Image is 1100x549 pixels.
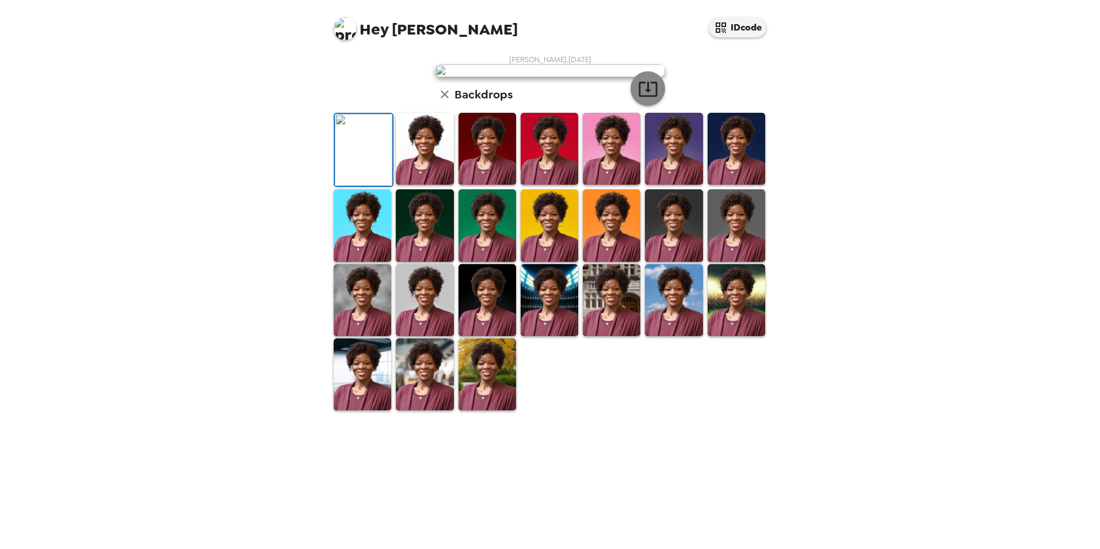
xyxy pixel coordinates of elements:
[334,17,357,40] img: profile pic
[435,64,665,77] img: user
[454,85,513,104] h6: Backdrops
[360,19,388,40] span: Hey
[335,114,392,186] img: Original
[709,17,766,37] button: IDcode
[334,12,518,37] span: [PERSON_NAME]
[509,55,591,64] span: [PERSON_NAME] , [DATE]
